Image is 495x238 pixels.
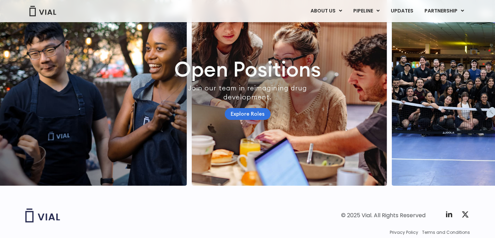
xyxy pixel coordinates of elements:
img: Vial Logo [29,6,57,16]
a: Privacy Policy [390,229,418,236]
a: Terms and Conditions [422,229,470,236]
a: ABOUT USMenu Toggle [305,5,347,17]
a: UPDATES [385,5,419,17]
a: PARTNERSHIPMenu Toggle [419,5,470,17]
a: Explore Roles [225,108,271,120]
img: Vial logo wih "Vial" spelled out [25,209,60,222]
div: © 2025 Vial. All Rights Reserved [341,212,426,219]
a: PIPELINEMenu Toggle [348,5,385,17]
